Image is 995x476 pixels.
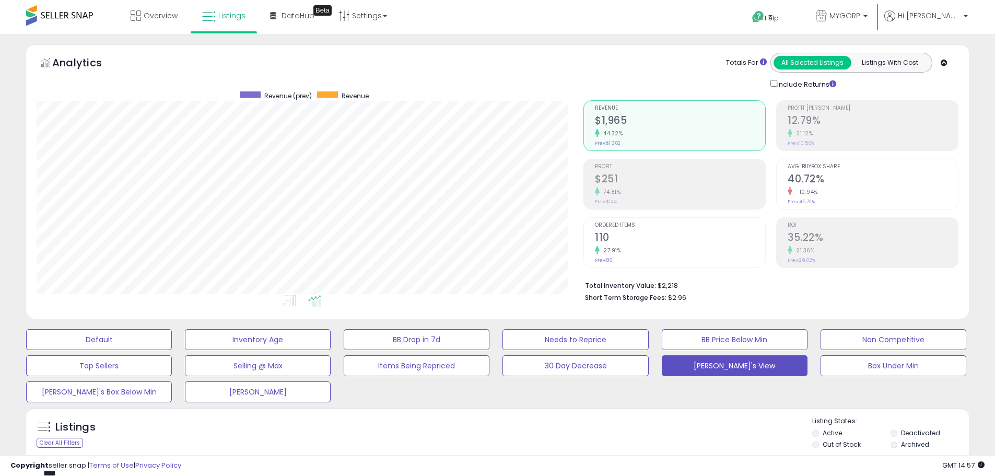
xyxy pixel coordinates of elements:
[55,420,96,435] h5: Listings
[823,428,842,437] label: Active
[502,355,648,376] button: 30 Day Decrease
[812,416,969,426] p: Listing States:
[942,460,985,470] span: 2025-09-8 14:57 GMT
[313,5,332,16] div: Tooltip anchor
[788,173,958,187] h2: 40.72%
[595,140,621,146] small: Prev: $1,362
[821,355,966,376] button: Box Under Min
[752,10,765,24] i: Get Help
[662,355,807,376] button: [PERSON_NAME]'s View
[264,91,312,100] span: Revenue (prev)
[585,281,656,290] b: Total Inventory Value:
[135,460,181,470] a: Privacy Policy
[901,440,929,449] label: Archived
[788,114,958,129] h2: 12.79%
[600,130,623,137] small: 44.32%
[792,188,818,196] small: -10.94%
[788,199,815,205] small: Prev: 45.72%
[37,438,83,448] div: Clear All Filters
[595,257,612,263] small: Prev: 86
[595,173,765,187] h2: $251
[26,329,172,350] button: Default
[218,10,245,21] span: Listings
[788,223,958,228] span: ROI
[774,56,851,69] button: All Selected Listings
[851,56,929,69] button: Listings With Cost
[884,10,968,34] a: Hi [PERSON_NAME]
[595,223,765,228] span: Ordered Items
[185,355,331,376] button: Selling @ Max
[26,355,172,376] button: Top Sellers
[185,381,331,402] button: [PERSON_NAME]
[823,440,861,449] label: Out of Stock
[585,293,666,302] b: Short Term Storage Fees:
[595,164,765,170] span: Profit
[282,10,314,21] span: DataHub
[901,428,940,437] label: Deactivated
[726,58,767,68] div: Totals For
[26,381,172,402] button: [PERSON_NAME]'s Box Below Min
[600,247,621,254] small: 27.91%
[744,3,799,34] a: Help
[89,460,134,470] a: Terms of Use
[344,329,489,350] button: BB Drop in 7d
[585,278,951,291] li: $2,218
[788,140,814,146] small: Prev: 10.56%
[595,114,765,129] h2: $1,965
[10,461,181,471] div: seller snap | |
[502,329,648,350] button: Needs to Reprice
[52,55,122,73] h5: Analytics
[668,293,686,303] span: $2.96
[10,460,49,470] strong: Copyright
[788,164,958,170] span: Avg. Buybox Share
[344,355,489,376] button: Items Being Repriced
[792,247,814,254] small: 21.36%
[821,329,966,350] button: Non Competitive
[595,231,765,246] h2: 110
[595,106,765,111] span: Revenue
[765,14,779,22] span: Help
[898,10,961,21] span: Hi [PERSON_NAME]
[342,91,369,100] span: Revenue
[829,10,860,21] span: MYGORP
[595,199,617,205] small: Prev: $144
[792,130,813,137] small: 21.12%
[788,106,958,111] span: Profit [PERSON_NAME]
[788,257,815,263] small: Prev: 29.02%
[144,10,178,21] span: Overview
[788,231,958,246] h2: 35.22%
[600,188,621,196] small: 74.81%
[185,329,331,350] button: Inventory Age
[662,329,807,350] button: BB Price Below Min
[763,78,849,90] div: Include Returns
